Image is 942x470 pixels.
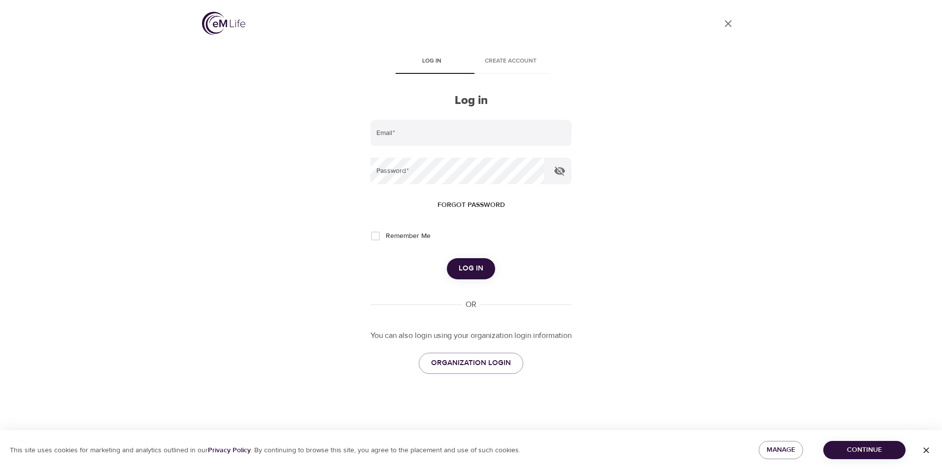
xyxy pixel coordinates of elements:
span: ORGANIZATION LOGIN [431,357,511,369]
button: Manage [759,441,803,459]
span: Log in [459,262,483,275]
span: Create account [477,56,544,67]
img: logo [202,12,245,35]
a: Privacy Policy [208,446,251,455]
button: Continue [823,441,906,459]
p: You can also login using your organization login information [370,330,572,341]
span: Forgot password [437,199,505,211]
span: Continue [831,444,898,456]
a: ORGANIZATION LOGIN [419,353,523,373]
div: OR [462,299,480,310]
button: Forgot password [434,196,509,214]
span: Log in [398,56,465,67]
a: close [716,12,740,35]
div: disabled tabs example [370,50,572,74]
span: Remember Me [386,231,431,241]
button: Log in [447,258,495,279]
h2: Log in [370,94,572,108]
span: Manage [767,444,795,456]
